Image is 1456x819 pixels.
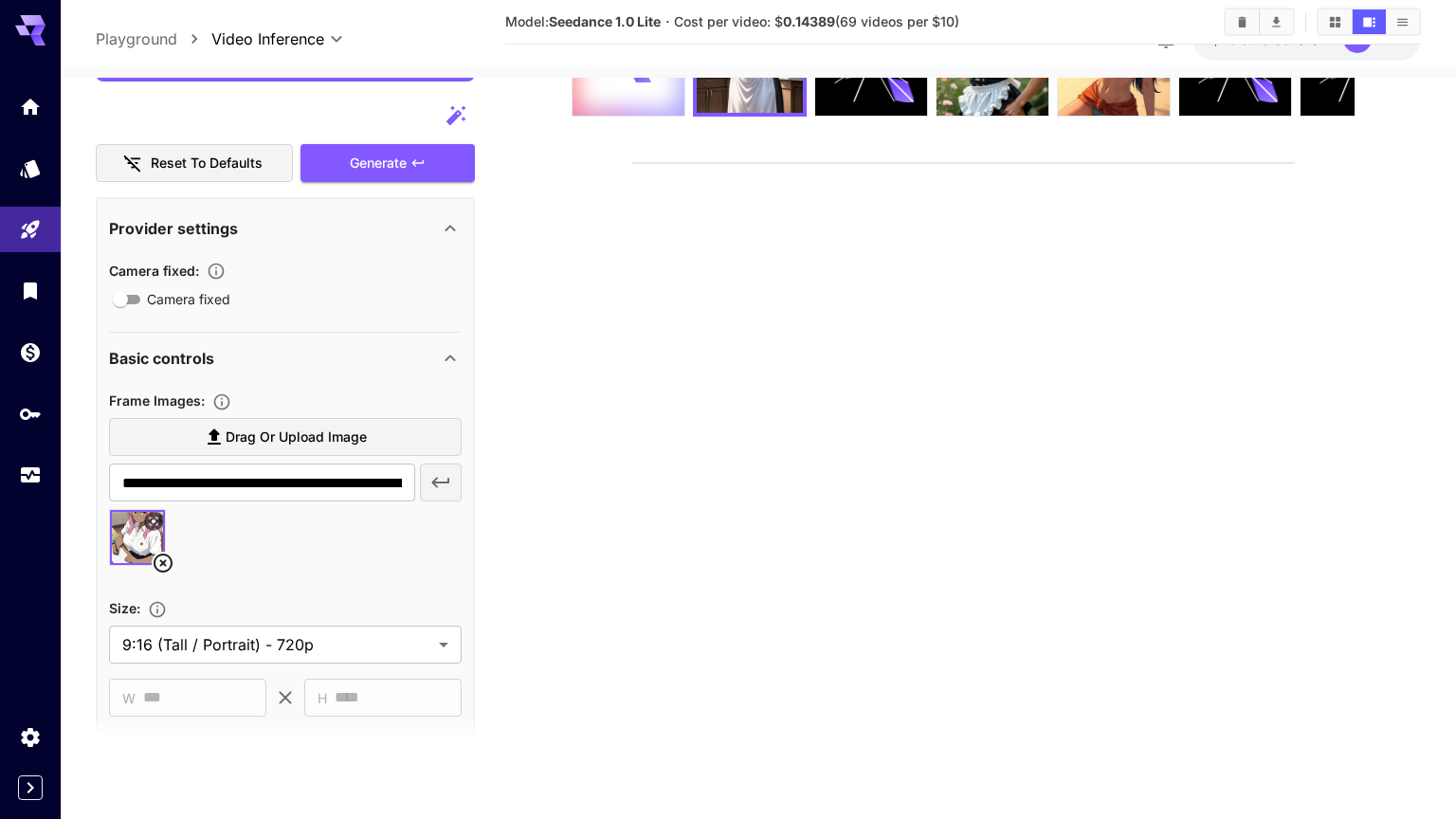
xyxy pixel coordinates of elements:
[109,216,238,239] p: Provider settings
[205,392,239,411] button: Upload frame images.
[96,143,293,182] button: Reset to defaults
[211,27,324,50] span: Video Inference
[226,425,367,448] span: Drag or upload image
[1317,8,1421,36] div: Show videos in grid viewShow videos in video viewShow videos in list view
[96,27,177,50] a: Playground
[19,95,42,118] div: Home
[147,289,230,309] span: Camera fixed
[1260,9,1293,34] button: Download All
[140,599,174,618] button: Adjust the dimensions of the generated image by specifying its width and height in pixels, or sel...
[96,27,211,50] nav: breadcrumb
[1262,31,1328,47] span: credits left
[318,686,327,708] span: H
[109,600,140,616] span: Size :
[109,205,462,250] div: Provider settings
[19,340,42,364] div: Wallet
[19,725,42,749] div: Settings
[122,633,431,656] span: 9:16 (Tall / Portrait) - 720p
[19,279,42,302] div: Library
[109,347,214,370] p: Basic controls
[783,13,835,29] b: 0.14389
[109,336,462,381] div: Basic controls
[505,13,661,29] span: Model:
[674,13,959,29] span: Cost per video: $ (69 videos per $10)
[19,156,42,180] div: Models
[1353,9,1386,34] button: Show videos in video view
[18,775,43,800] button: Expand sidebar
[109,392,205,409] span: Frame Images :
[549,13,661,29] b: Seedance 1.0 Lite
[1386,9,1419,34] button: Show videos in list view
[350,151,407,174] span: Generate
[1224,8,1295,36] div: Clear videosDownload All
[665,10,670,33] p: ·
[122,686,136,708] span: W
[300,143,475,182] button: Generate
[19,402,42,426] div: API Keys
[109,262,199,278] span: Camera fixed :
[1319,9,1352,34] button: Show videos in grid view
[19,218,42,242] div: Playground
[1226,9,1259,34] button: Clear videos
[1211,31,1262,47] span: $29.69
[109,417,462,456] label: Drag or upload image
[19,464,42,487] div: Usage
